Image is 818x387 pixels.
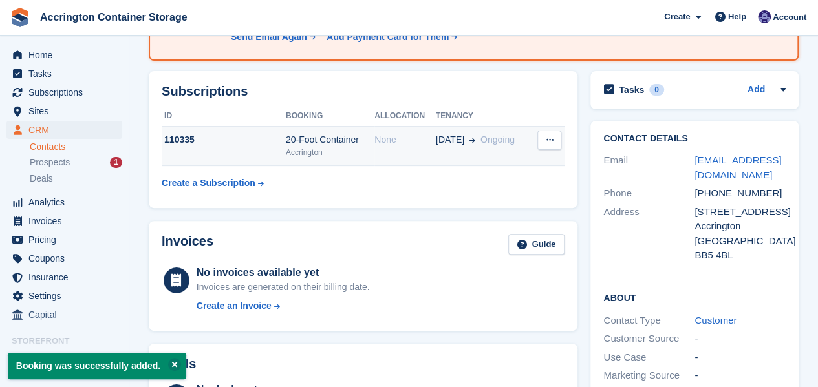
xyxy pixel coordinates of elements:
[773,11,806,24] span: Account
[603,186,694,201] div: Phone
[728,10,746,23] span: Help
[286,133,374,147] div: 20-Foot Container
[603,350,694,365] div: Use Case
[374,106,436,127] th: Allocation
[162,176,255,190] div: Create a Subscription
[694,248,786,263] div: BB5 4BL
[30,172,122,185] a: Deals
[197,299,370,313] a: Create an Invoice
[6,102,122,120] a: menu
[6,212,122,230] a: menu
[28,231,106,249] span: Pricing
[603,313,694,328] div: Contact Type
[35,6,193,28] a: Accrington Container Storage
[28,121,106,139] span: CRM
[6,193,122,211] a: menu
[6,65,122,83] a: menu
[694,350,786,365] div: -
[694,219,786,234] div: Accrington
[30,156,122,169] a: Prospects 1
[6,268,122,286] a: menu
[6,287,122,305] a: menu
[694,315,737,326] a: Customer
[6,231,122,249] a: menu
[231,30,307,44] div: Send Email Again
[6,249,122,267] a: menu
[162,106,286,127] th: ID
[694,154,781,180] a: [EMAIL_ADDRESS][DOMAIN_NAME]
[286,147,374,158] div: Accrington
[748,83,765,98] a: Add
[28,268,106,286] span: Insurance
[28,212,106,230] span: Invoices
[10,8,30,27] img: stora-icon-8386f47178a22dfd0bd8f6a31ec36ba5ce8667c1dd55bd0f319d3a0aa187defe.svg
[603,368,694,383] div: Marketing Source
[28,83,106,101] span: Subscriptions
[6,121,122,139] a: menu
[603,331,694,346] div: Customer Source
[28,46,106,64] span: Home
[694,368,786,383] div: -
[508,234,565,255] a: Guide
[197,265,370,280] div: No invoices available yet
[327,30,449,44] div: Add Payment Card for Them
[603,291,786,304] h2: About
[694,331,786,346] div: -
[664,10,690,23] span: Create
[197,299,272,313] div: Create an Invoice
[374,133,436,147] div: None
[758,10,771,23] img: Jacob Connolly
[603,205,694,263] div: Address
[162,234,213,255] h2: Invoices
[480,134,515,145] span: Ongoing
[694,234,786,249] div: [GEOGRAPHIC_DATA]
[6,83,122,101] a: menu
[162,133,286,147] div: 110335
[30,141,122,153] a: Contacts
[619,84,644,96] h2: Tasks
[436,106,532,127] th: Tenancy
[28,287,106,305] span: Settings
[162,171,264,195] a: Create a Subscription
[6,46,122,64] a: menu
[30,156,70,169] span: Prospects
[694,205,786,220] div: [STREET_ADDRESS]
[30,173,53,185] span: Deals
[436,133,464,147] span: [DATE]
[28,193,106,211] span: Analytics
[12,335,129,348] span: Storefront
[28,306,106,324] span: Capital
[28,249,106,267] span: Coupons
[286,106,374,127] th: Booking
[28,102,106,120] span: Sites
[110,157,122,168] div: 1
[649,84,664,96] div: 0
[6,306,122,324] a: menu
[8,353,186,379] p: Booking was successfully added.
[603,134,786,144] h2: Contact Details
[321,30,458,44] a: Add Payment Card for Them
[28,65,106,83] span: Tasks
[603,153,694,182] div: Email
[694,186,786,201] div: [PHONE_NUMBER]
[197,280,370,294] div: Invoices are generated on their billing date.
[162,84,565,99] h2: Subscriptions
